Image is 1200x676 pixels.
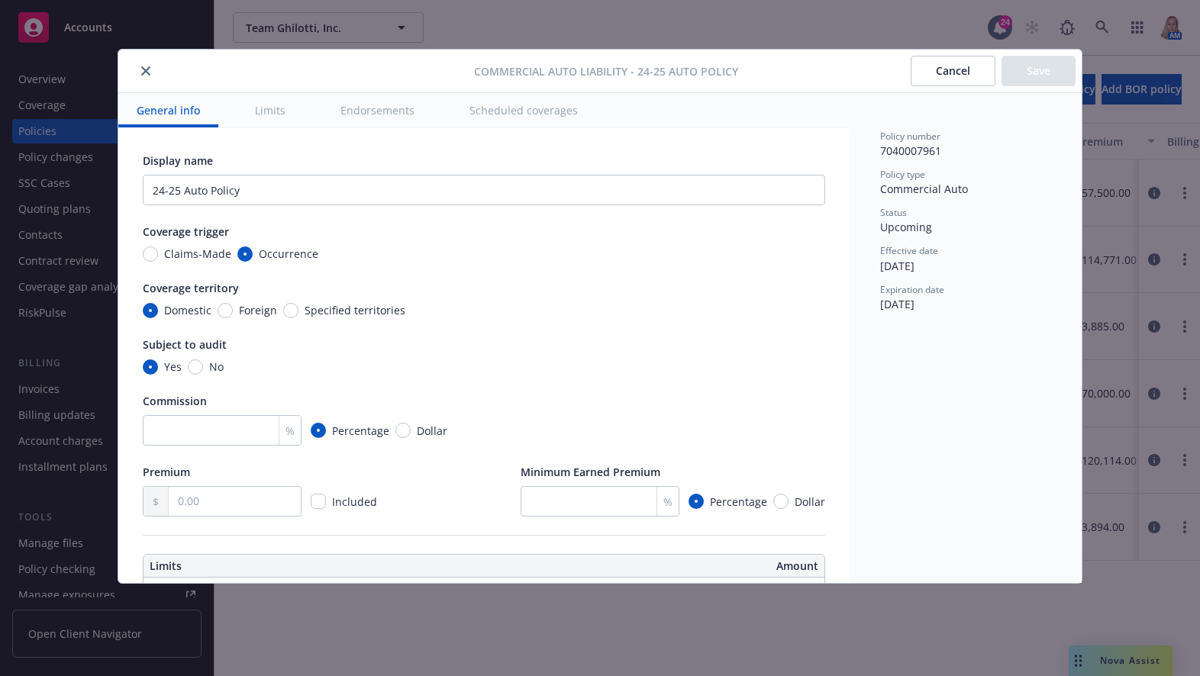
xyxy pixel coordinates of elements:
th: Amount [491,555,824,578]
span: Display name [143,153,213,168]
span: Specified territories [305,302,405,318]
input: Claims-Made [143,246,158,262]
span: Domestic [164,302,211,318]
span: Included [332,494,377,509]
span: Percentage [710,494,767,510]
span: Minimum Earned Premium [521,465,660,479]
span: Dollar [417,423,447,439]
span: [DATE] [880,297,915,311]
span: No [209,359,224,375]
span: Coverage trigger [143,224,229,239]
th: Limits [144,555,416,578]
span: % [285,423,295,439]
span: Foreign [239,302,277,318]
input: Dollar [773,494,789,509]
span: Dollar [795,494,825,510]
input: 0.00 [169,487,301,516]
span: Policy type [880,168,925,181]
span: Upcoming [880,220,932,234]
button: Cancel [911,56,995,86]
span: [DATE] [880,259,915,273]
span: Yes [164,359,182,375]
span: Percentage [332,423,389,439]
button: close [137,62,155,80]
input: Occurrence [237,246,253,262]
span: Premium [143,465,190,479]
span: Status [880,206,907,219]
span: Commercial Auto [880,182,968,196]
button: Endorsements [322,93,433,127]
span: Policy number [880,130,940,143]
span: Commission [143,394,207,408]
button: Scheduled coverages [451,93,596,127]
button: General info [118,93,218,127]
span: 7040007961 [880,143,941,158]
input: Domestic [143,303,158,318]
input: Yes [143,359,158,375]
span: Occurrence [259,246,318,262]
span: Effective date [880,244,938,257]
span: Coverage territory [143,281,239,295]
input: No [188,359,203,375]
input: Dollar [395,423,411,438]
input: Percentage [311,423,326,438]
span: Subject to audit [143,337,227,352]
span: % [663,494,673,510]
button: Limits [237,93,304,127]
span: Commercial Auto Liability - 24-25 Auto Policy [474,63,738,79]
span: Expiration date [880,283,944,296]
input: Specified territories [283,303,298,318]
input: Percentage [689,494,704,509]
span: Claims-Made [164,246,231,262]
input: Foreign [218,303,233,318]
